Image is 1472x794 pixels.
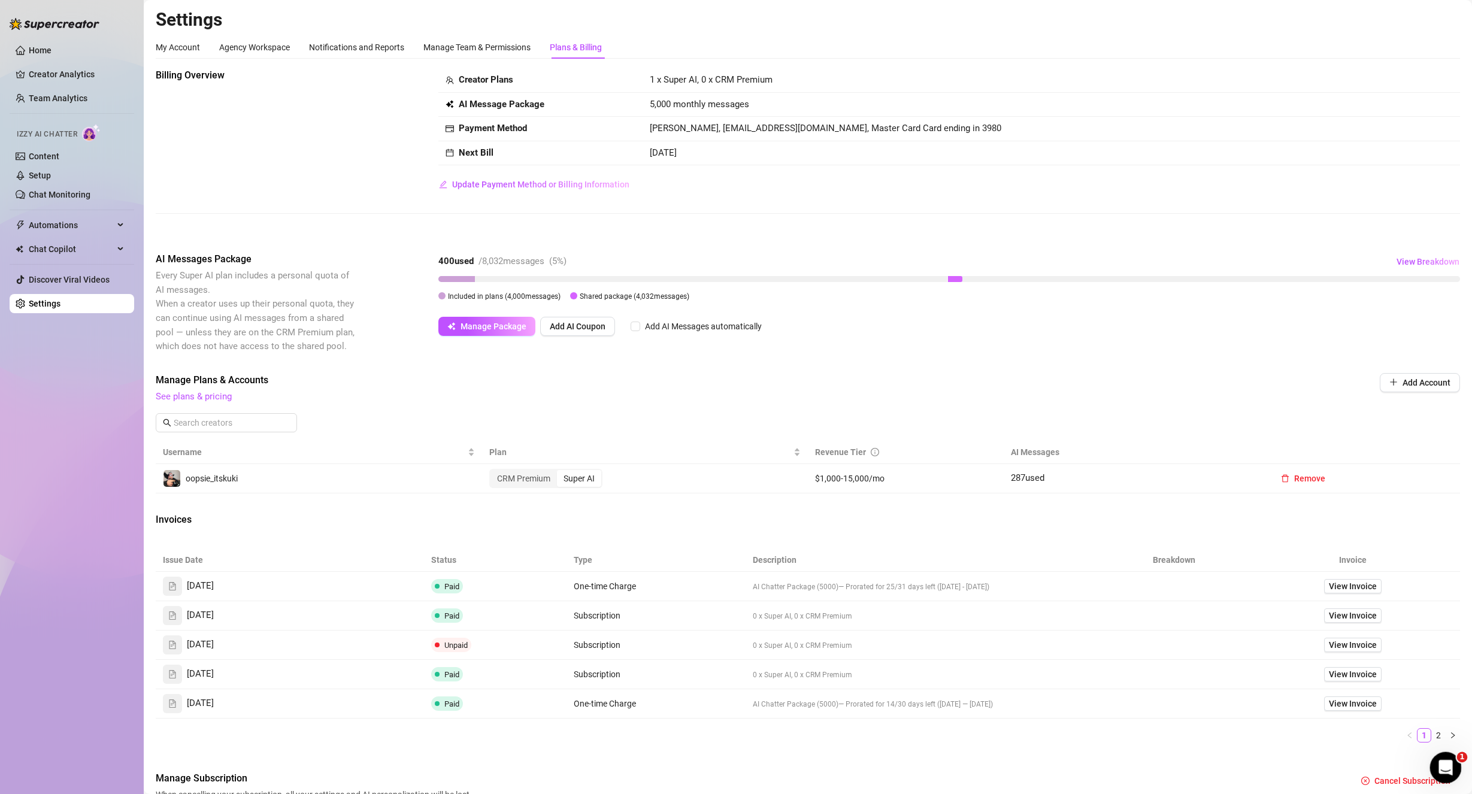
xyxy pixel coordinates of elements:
[156,373,1298,387] span: Manage Plans & Accounts
[156,771,475,786] span: Manage Subscription
[29,65,125,84] a: Creator Analytics
[1446,728,1460,743] li: Next Page
[156,270,355,351] span: Every Super AI plan includes a personal quota of AI messages. When a creator uses up their person...
[1380,373,1460,392] button: Add Account
[1397,257,1459,266] span: View Breakdown
[746,660,1103,689] td: 0 x Super AI, 0 x CRM Premium
[753,700,838,708] span: AI Chatter Package (5000)
[650,123,1001,134] span: [PERSON_NAME], [EMAIL_ADDRESS][DOMAIN_NAME], Master Card Card ending in 3980
[871,448,879,456] span: info-circle
[753,641,852,650] span: 0 x Super AI, 0 x CRM Premium
[1457,752,1468,763] span: 1
[459,147,493,158] strong: Next Bill
[156,252,357,266] span: AI Messages Package
[187,638,214,652] span: [DATE]
[309,41,404,54] div: Notifications and Reports
[168,670,177,678] span: file-text
[448,292,561,301] span: Included in plans ( 4,000 messages)
[490,470,557,487] div: CRM Premium
[1329,668,1377,681] span: View Invoice
[1324,667,1382,681] a: View Invoice
[645,320,762,333] div: Add AI Messages automatically
[438,175,630,194] button: Update Payment Method or Billing Information
[567,548,745,572] th: Type
[187,667,214,681] span: [DATE]
[424,548,567,572] th: Status
[1403,728,1417,743] li: Previous Page
[1329,609,1377,622] span: View Invoice
[1430,752,1462,784] iframe: Intercom live chat
[156,441,482,464] th: Username
[168,641,177,649] span: file-text
[29,190,90,199] a: Chat Monitoring
[1329,580,1377,593] span: View Invoice
[1406,732,1413,739] span: left
[168,611,177,620] span: file-text
[1361,777,1370,785] span: close-circle
[444,611,459,620] span: Paid
[156,8,1460,31] h2: Settings
[174,416,280,429] input: Search creators
[438,317,535,336] button: Manage Package
[650,98,749,112] span: 5,000 monthly messages
[156,68,357,83] span: Billing Overview
[444,641,468,650] span: Unpaid
[29,216,114,235] span: Automations
[550,41,602,54] div: Plans & Billing
[423,41,531,54] div: Manage Team & Permissions
[1389,378,1398,386] span: plus
[29,93,87,103] a: Team Analytics
[16,220,25,230] span: thunderbolt
[1324,579,1382,593] a: View Invoice
[29,275,110,284] a: Discover Viral Videos
[549,256,567,266] span: ( 5 %)
[17,129,77,140] span: Izzy AI Chatter
[29,171,51,180] a: Setup
[10,18,99,30] img: logo-BBDzfeDw.svg
[574,611,620,620] span: Subscription
[753,671,852,679] span: 0 x Super AI, 0 x CRM Premium
[187,579,214,593] span: [DATE]
[1396,252,1460,271] button: View Breakdown
[1004,441,1265,464] th: AI Messages
[550,322,605,331] span: Add AI Coupon
[1324,696,1382,711] a: View Invoice
[439,180,447,189] span: edit
[459,74,513,85] strong: Creator Plans
[557,470,601,487] div: Super AI
[82,124,101,141] img: AI Chatter
[1324,608,1382,623] a: View Invoice
[650,147,677,158] span: [DATE]
[746,631,1103,660] td: 0 x Super AI, 0 x CRM Premium
[489,469,602,488] div: segmented control
[156,513,357,527] span: Invoices
[29,299,60,308] a: Settings
[1417,728,1431,743] li: 1
[1374,776,1450,786] span: Cancel Subscription
[1103,548,1246,572] th: Breakdown
[163,419,171,427] span: search
[753,583,838,591] span: AI Chatter Package (5000)
[29,240,114,259] span: Chat Copilot
[540,317,615,336] button: Add AI Coupon
[580,292,689,301] span: Shared package ( 4,032 messages)
[1432,729,1445,742] a: 2
[446,149,454,157] span: calendar
[838,583,989,591] span: — Prorated for 25/31 days left ([DATE] - [DATE])
[746,548,1103,572] th: Description
[482,441,808,464] th: Plan
[1446,728,1460,743] button: right
[29,151,59,161] a: Content
[168,582,177,590] span: file-text
[1431,728,1446,743] li: 2
[574,669,620,679] span: Subscription
[444,670,459,679] span: Paid
[156,548,424,572] th: Issue Date
[574,581,636,591] span: One-time Charge
[1246,548,1460,572] th: Invoice
[1329,638,1377,651] span: View Invoice
[1329,697,1377,710] span: View Invoice
[446,125,454,133] span: credit-card
[1271,469,1335,488] button: Remove
[574,699,636,708] span: One-time Charge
